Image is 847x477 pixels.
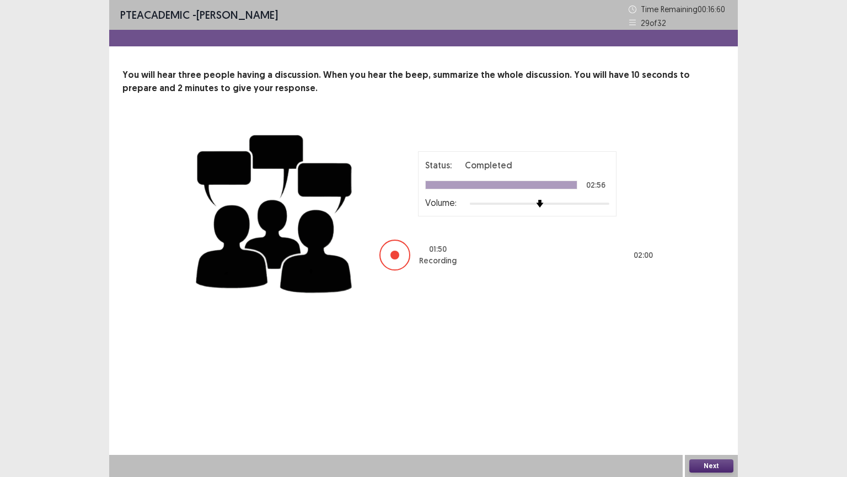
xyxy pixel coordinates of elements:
[536,200,544,208] img: arrow-thumb
[641,17,666,29] p: 29 of 32
[689,459,733,473] button: Next
[419,255,457,267] p: Recording
[425,196,457,209] p: Volume:
[120,7,278,23] p: - [PERSON_NAME]
[641,3,727,15] p: Time Remaining 00 : 16 : 60
[586,181,605,189] p: 02:56
[122,68,725,95] p: You will hear three people having a discussion. When you hear the beep, summarize the whole discu...
[465,158,512,172] p: Completed
[429,243,447,255] p: 01 : 50
[425,158,452,172] p: Status:
[634,250,653,261] p: 02 : 00
[120,8,190,22] span: PTE academic
[192,121,357,302] img: group-discussion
